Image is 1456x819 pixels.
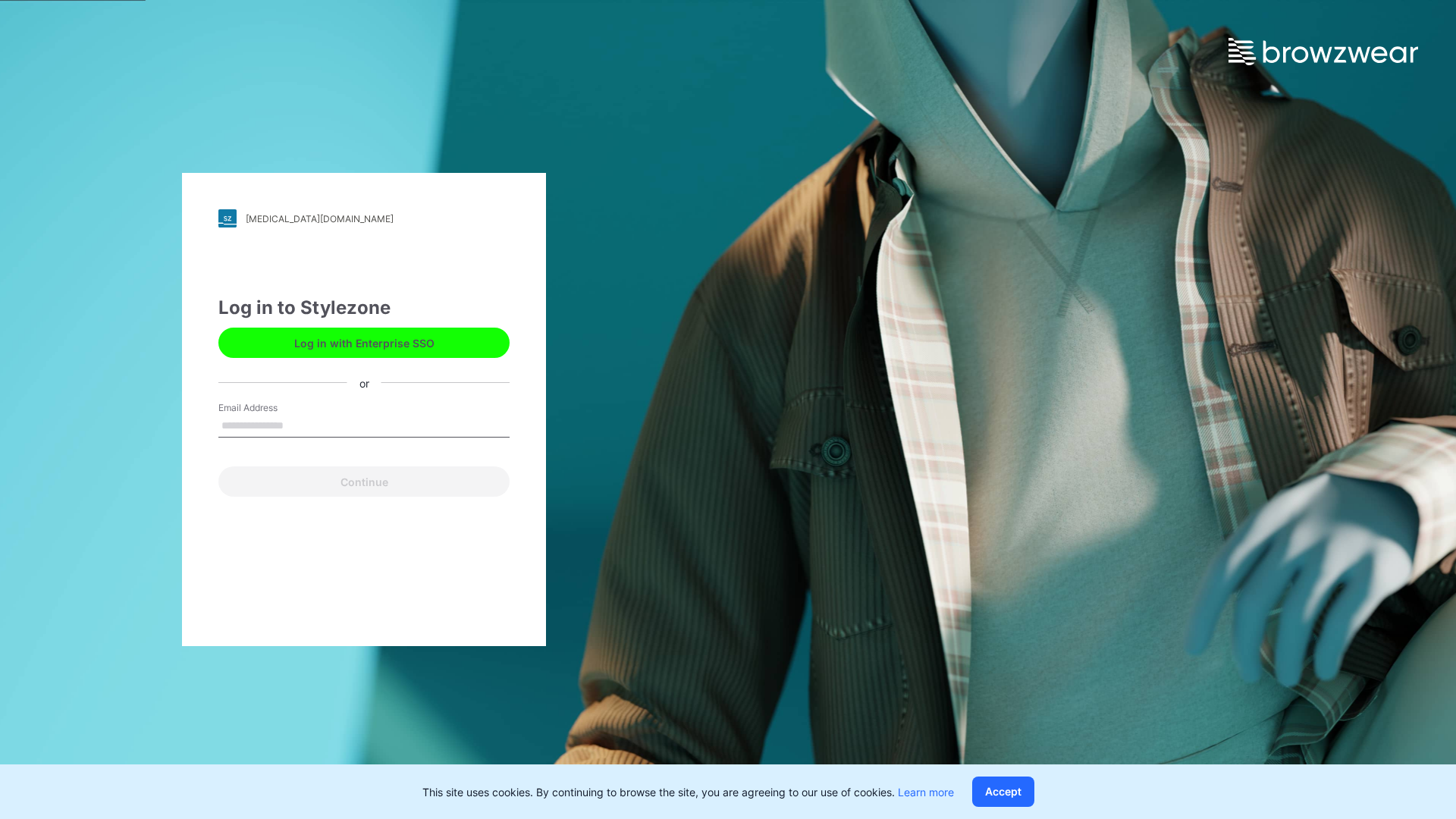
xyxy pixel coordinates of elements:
[218,294,510,322] div: Log in to Stylezone
[347,375,381,391] div: or
[218,401,325,415] label: Email Address
[218,328,510,358] button: Log in with Enterprise SSO
[218,209,510,227] a: [MEDICAL_DATA][DOMAIN_NAME]
[898,786,954,799] a: Learn more
[422,784,954,800] p: This site uses cookies. By continuing to browse the site, you are agreeing to our use of cookies.
[972,777,1034,807] button: Accept
[218,209,237,227] img: stylezone-logo.562084cfcfab977791bfbf7441f1a819.svg
[1228,38,1418,65] img: browzwear-logo.e42bd6dac1945053ebaf764b6aa21510.svg
[246,213,394,224] div: [MEDICAL_DATA][DOMAIN_NAME]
